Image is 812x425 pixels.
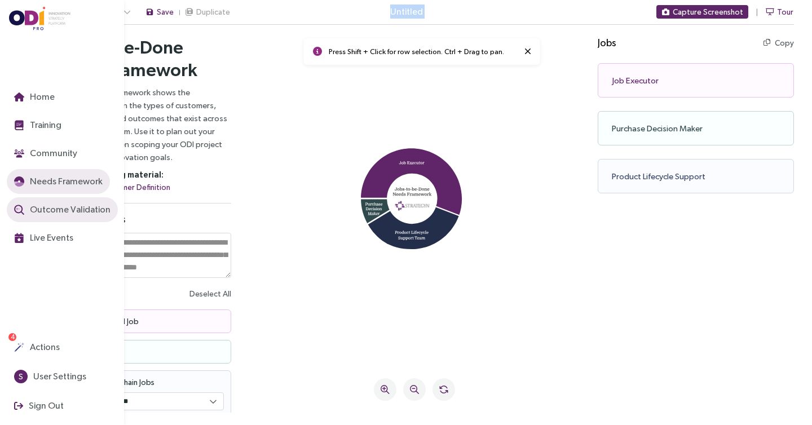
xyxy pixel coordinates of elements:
[11,333,15,341] span: 4
[14,148,24,158] img: Community
[157,6,174,18] span: Save
[32,27,812,413] iframe: Needs Framework
[7,225,81,250] button: Live Events
[777,6,793,18] span: Tour
[14,120,24,130] img: Training
[297,18,486,31] p: Press Shift + Click for row selection. Ctrl + Drag to pan.
[39,320,81,329] span: Financial Job
[7,141,85,166] button: Community
[28,202,111,216] span: Outcome Validation
[8,333,16,341] sup: 4
[14,176,24,187] img: JTBD Needs Framework
[28,118,61,132] span: Training
[9,7,71,30] img: ODIpro
[14,342,24,352] img: Actions
[28,231,73,245] span: Live Events
[39,351,123,360] span: Consumption Chain Jobs
[19,370,23,383] span: S
[31,369,86,383] span: User Settings
[390,5,423,19] span: Untitled
[732,11,762,20] button: Copy
[27,399,64,413] span: Sign Out
[14,205,24,215] img: Outcome Validation
[7,335,67,360] button: Actions
[145,5,174,19] button: Save
[28,174,103,188] span: Needs Framework
[7,197,118,222] button: Outcome Validation
[14,233,24,243] img: Live Events
[28,340,60,354] span: Actions
[7,169,110,194] button: Needs Framework
[184,5,231,19] button: Duplicate
[7,85,62,109] button: Home
[7,364,94,389] button: SUser Settings
[158,260,200,273] button: Deselect All
[7,393,71,418] button: Sign Out
[28,146,77,160] span: Community
[7,113,69,138] button: Training
[765,5,794,19] button: Tour
[28,90,55,104] span: Home
[656,5,748,19] button: Capture Screenshot
[566,9,585,23] h4: Jobs
[673,6,743,18] span: Capture Screenshot
[39,290,107,299] span: Core Functional Job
